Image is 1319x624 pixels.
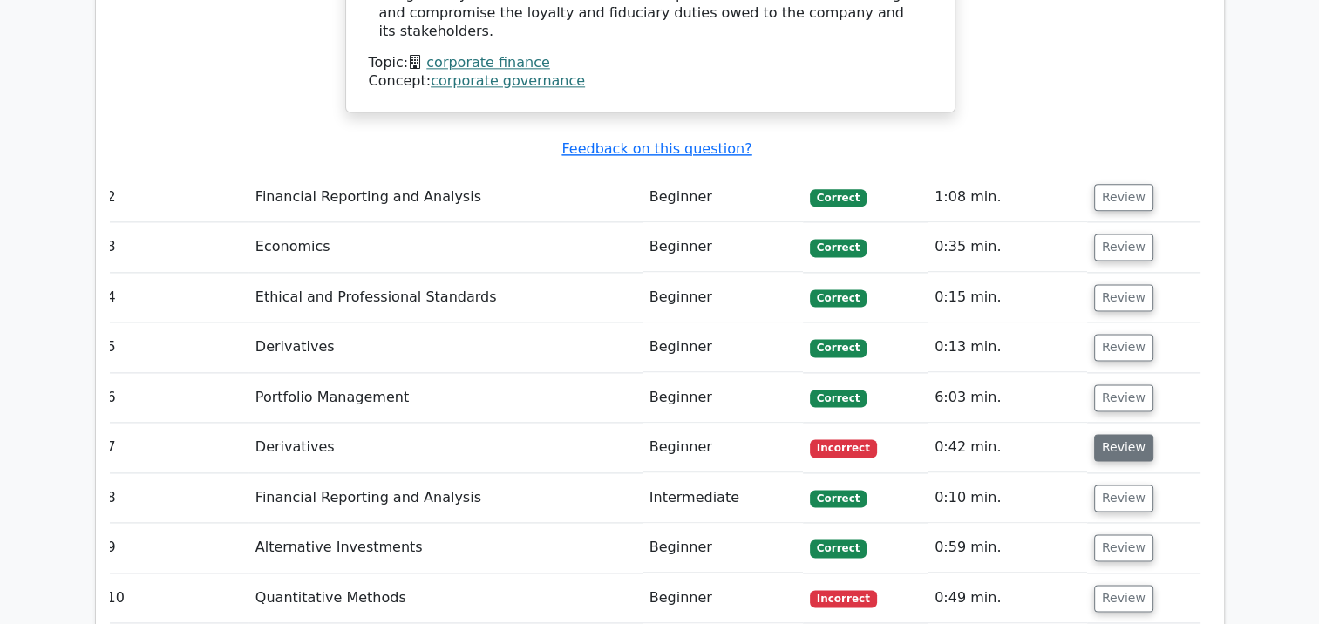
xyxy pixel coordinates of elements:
[100,473,248,523] td: 8
[643,473,803,523] td: Intermediate
[643,322,803,372] td: Beginner
[100,173,248,222] td: 2
[100,322,248,372] td: 5
[248,373,643,423] td: Portfolio Management
[1094,334,1153,361] button: Review
[100,222,248,272] td: 3
[1094,434,1153,461] button: Review
[928,523,1087,573] td: 0:59 min.
[928,423,1087,472] td: 0:42 min.
[100,573,248,623] td: 10
[643,222,803,272] td: Beginner
[810,239,867,256] span: Correct
[369,54,932,72] div: Topic:
[810,539,867,557] span: Correct
[100,523,248,573] td: 9
[810,339,867,356] span: Correct
[643,273,803,322] td: Beginner
[248,523,643,573] td: Alternative Investments
[1094,184,1153,211] button: Review
[426,54,550,71] a: corporate finance
[810,289,867,307] span: Correct
[248,573,643,623] td: Quantitative Methods
[928,322,1087,372] td: 0:13 min.
[928,173,1087,222] td: 1:08 min.
[248,473,643,523] td: Financial Reporting and Analysis
[1094,384,1153,411] button: Review
[810,439,877,457] span: Incorrect
[810,490,867,507] span: Correct
[1094,534,1153,561] button: Review
[643,173,803,222] td: Beginner
[928,473,1087,523] td: 0:10 min.
[928,273,1087,322] td: 0:15 min.
[810,590,877,607] span: Incorrect
[643,423,803,472] td: Beginner
[928,373,1087,423] td: 6:03 min.
[928,573,1087,623] td: 0:49 min.
[810,390,867,407] span: Correct
[431,72,585,89] a: corporate governance
[248,173,643,222] td: Financial Reporting and Analysis
[561,140,751,157] a: Feedback on this question?
[1094,234,1153,261] button: Review
[100,423,248,472] td: 7
[248,273,643,322] td: Ethical and Professional Standards
[100,273,248,322] td: 4
[643,373,803,423] td: Beginner
[643,523,803,573] td: Beginner
[248,222,643,272] td: Economics
[369,72,932,91] div: Concept:
[810,189,867,207] span: Correct
[1094,585,1153,612] button: Review
[248,322,643,372] td: Derivatives
[928,222,1087,272] td: 0:35 min.
[1094,284,1153,311] button: Review
[1094,485,1153,512] button: Review
[100,373,248,423] td: 6
[643,573,803,623] td: Beginner
[248,423,643,472] td: Derivatives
